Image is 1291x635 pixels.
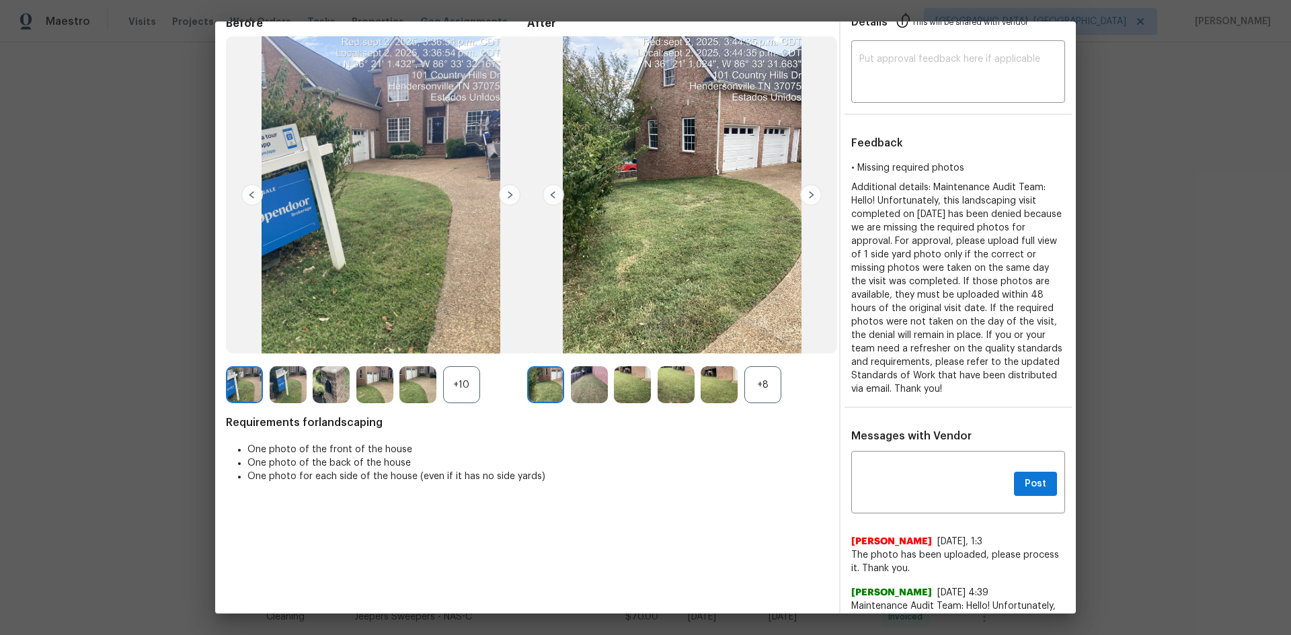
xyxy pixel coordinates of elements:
span: Requirements for landscaping [226,416,828,429]
div: +8 [744,366,781,403]
span: • Missing required photos [851,163,964,173]
span: [DATE], 1:3 [937,537,982,546]
span: This will be shared with vendor [912,6,1028,38]
span: [PERSON_NAME] [851,586,932,599]
span: The photo has been uploaded, please process it. Thank you. [851,548,1065,575]
li: One photo for each side of the house (even if it has no side yards) [247,470,828,483]
img: right-chevron-button-url [499,184,520,206]
span: [DATE] 4:39 [937,588,988,597]
img: left-chevron-button-url [241,184,263,206]
span: Feedback [851,138,903,149]
button: Post [1014,472,1057,497]
span: Messages with Vendor [851,431,972,441]
span: Before [226,17,527,30]
span: Details [851,6,888,38]
span: After [527,17,828,30]
span: Additional details: Maintenance Audit Team: Hello! Unfortunately, this landscaping visit complete... [851,183,1062,394]
img: right-chevron-button-url [800,184,822,206]
div: +10 [443,366,480,403]
img: left-chevron-button-url [543,184,564,206]
span: [PERSON_NAME] [851,535,932,548]
span: Post [1025,476,1046,493]
li: One photo of the front of the house [247,443,828,456]
li: One photo of the back of the house [247,456,828,470]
